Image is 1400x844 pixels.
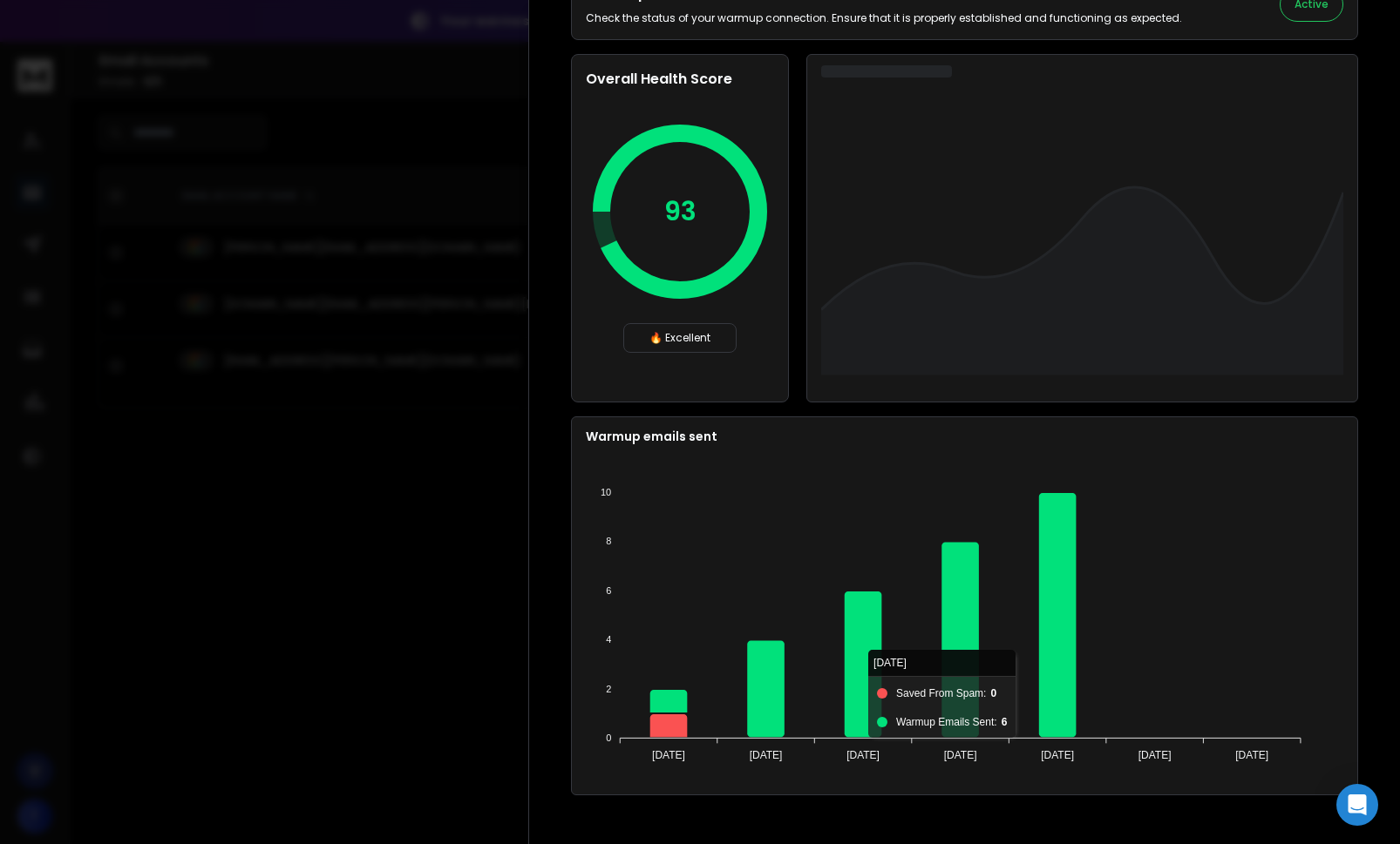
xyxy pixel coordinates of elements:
tspan: [DATE] [846,749,880,761]
tspan: [DATE] [652,749,685,761]
div: Open Intercom Messenger [1336,784,1378,826]
tspan: [DATE] [1138,749,1172,761]
tspan: [DATE] [1041,749,1074,761]
p: Check the status of your warmup connection. Ensure that it is properly established and functionin... [586,11,1182,25]
div: 🔥 Excellent [623,323,737,353]
p: 93 [664,196,697,227]
tspan: 2 [606,684,611,694]
tspan: 4 [606,634,611,645]
tspan: 0 [606,733,611,743]
h2: Overall Health Score [586,69,774,90]
tspan: [DATE] [750,749,783,761]
tspan: 6 [606,585,611,596]
tspan: 10 [601,487,611,497]
p: Warmup emails sent [586,428,1343,445]
tspan: 8 [606,536,611,546]
tspan: [DATE] [944,749,977,761]
tspan: [DATE] [1235,749,1268,761]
